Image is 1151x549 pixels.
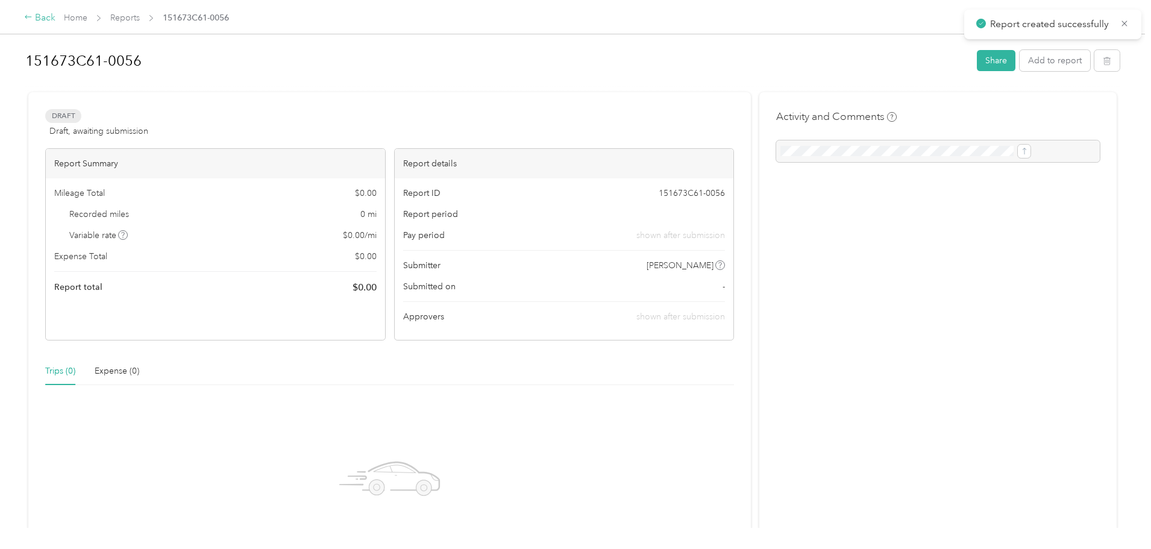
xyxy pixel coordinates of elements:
[403,280,456,293] span: Submitted on
[360,208,377,221] span: 0 mi
[1020,50,1090,71] button: Add to report
[355,187,377,199] span: $ 0.00
[54,250,107,263] span: Expense Total
[990,17,1111,32] p: Report created successfully
[395,149,734,178] div: Report details
[636,312,725,322] span: shown after submission
[69,229,128,242] span: Variable rate
[95,365,139,378] div: Expense (0)
[636,229,725,242] span: shown after submission
[110,13,140,23] a: Reports
[54,281,102,293] span: Report total
[647,259,713,272] span: [PERSON_NAME]
[24,11,55,25] div: Back
[355,250,377,263] span: $ 0.00
[403,187,441,199] span: Report ID
[64,13,87,23] a: Home
[49,125,148,137] span: Draft, awaiting submission
[403,259,441,272] span: Submitter
[25,46,968,75] h1: 151673C61-0056
[403,229,445,242] span: Pay period
[1084,482,1151,549] iframe: Everlance-gr Chat Button Frame
[403,310,444,323] span: Approvers
[776,109,897,124] h4: Activity and Comments
[977,50,1015,71] button: Share
[45,365,75,378] div: Trips (0)
[343,229,377,242] span: $ 0.00 / mi
[353,280,377,295] span: $ 0.00
[46,149,385,178] div: Report Summary
[659,187,725,199] span: 151673C61-0056
[54,187,105,199] span: Mileage Total
[69,208,129,221] span: Recorded miles
[723,280,725,293] span: -
[45,109,81,123] span: Draft
[163,11,229,24] span: 151673C61-0056
[403,208,458,221] span: Report period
